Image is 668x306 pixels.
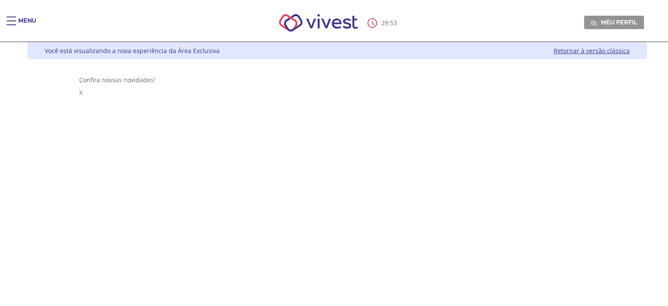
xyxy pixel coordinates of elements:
[554,47,630,55] a: Retornar à versão clássica
[269,4,368,41] img: Vivest
[79,88,83,97] span: X
[584,16,644,29] a: Meu perfil
[390,19,397,27] span: 53
[45,47,220,55] div: Você está visualizando a nova experiência da Área Exclusiva
[21,42,647,306] div: Vivest
[381,19,388,27] span: 29
[79,76,596,84] div: Confira nossas novidades!
[601,18,637,26] span: Meu perfil
[591,20,597,26] img: Meu perfil
[367,18,399,28] div: :
[18,17,36,34] div: Menu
